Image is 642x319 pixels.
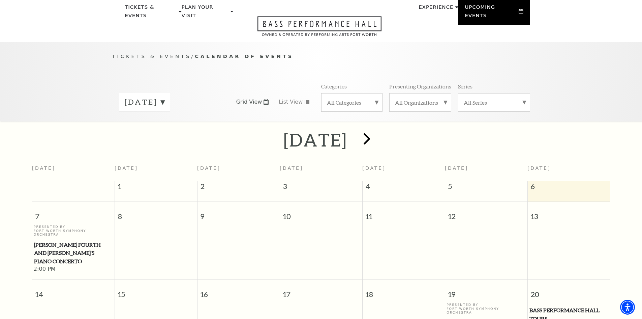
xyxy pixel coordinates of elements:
[354,128,378,152] button: next
[363,280,445,303] span: 18
[115,181,197,195] span: 1
[32,280,115,303] span: 14
[280,202,362,225] span: 10
[112,53,191,59] span: Tickets & Events
[125,97,164,107] label: [DATE]
[34,225,113,236] p: Presented By Fort Worth Symphony Orchestra
[233,16,406,42] a: Open this option
[115,280,197,303] span: 15
[445,202,527,225] span: 12
[620,300,635,315] div: Accessibility Menu
[32,161,115,181] th: [DATE]
[115,165,138,171] span: [DATE]
[283,129,347,151] h2: [DATE]
[447,303,526,314] p: Presented By Fort Worth Symphony Orchestra
[363,181,445,195] span: 4
[34,266,113,273] span: 2:00 PM
[280,165,303,171] span: [DATE]
[125,3,177,24] p: Tickets & Events
[197,202,280,225] span: 9
[363,202,445,225] span: 11
[528,181,610,195] span: 6
[279,98,303,106] span: List View
[464,99,524,106] label: All Series
[389,83,451,90] p: Presenting Organizations
[280,280,362,303] span: 17
[236,98,262,106] span: Grid View
[34,241,113,266] a: Brahms Fourth and Grieg's Piano Concerto
[528,280,610,303] span: 20
[182,3,229,24] p: Plan Your Visit
[115,202,197,225] span: 8
[197,165,221,171] span: [DATE]
[195,53,294,59] span: Calendar of Events
[458,83,472,90] p: Series
[445,165,468,171] span: [DATE]
[362,165,386,171] span: [DATE]
[321,83,347,90] p: Categories
[465,3,517,24] p: Upcoming Events
[445,280,527,303] span: 19
[419,3,453,15] p: Experience
[280,181,362,195] span: 3
[112,52,530,61] p: /
[34,241,113,266] span: [PERSON_NAME] Fourth and [PERSON_NAME]'s Piano Concerto
[327,99,377,106] label: All Categories
[395,99,446,106] label: All Organizations
[527,165,551,171] span: [DATE]
[197,181,280,195] span: 2
[445,181,527,195] span: 5
[197,280,280,303] span: 16
[32,202,115,225] span: 7
[528,202,610,225] span: 13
